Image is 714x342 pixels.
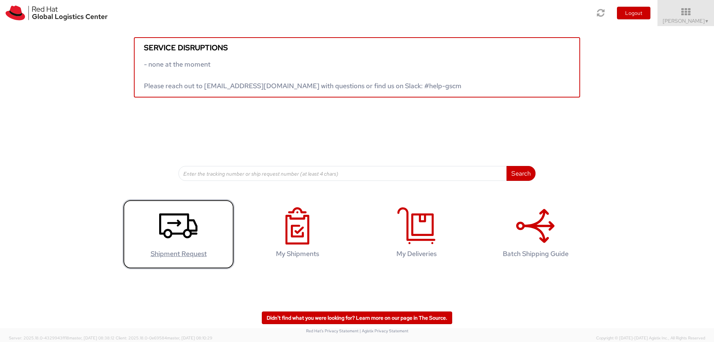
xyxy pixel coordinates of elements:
span: Copyright © [DATE]-[DATE] Agistix Inc., All Rights Reserved [596,335,705,341]
h4: Batch Shipping Guide [488,250,583,258]
a: My Shipments [242,199,353,269]
button: Logout [617,7,650,19]
h4: Shipment Request [131,250,226,258]
span: master, [DATE] 08:10:29 [167,335,212,341]
a: Red Hat's Privacy Statement [306,328,358,333]
span: Server: 2025.18.0-4329943ff18 [9,335,115,341]
a: My Deliveries [361,199,472,269]
input: Enter the tracking number or ship request number (at least 4 chars) [178,166,507,181]
a: | Agistix Privacy Statement [360,328,408,333]
h5: Service disruptions [144,44,570,52]
a: Shipment Request [123,199,234,269]
span: Client: 2025.18.0-0e69584 [116,335,212,341]
h4: My Shipments [250,250,345,258]
span: master, [DATE] 08:38:12 [69,335,115,341]
a: Batch Shipping Guide [480,199,591,269]
a: Service disruptions - none at the moment Please reach out to [EMAIL_ADDRESS][DOMAIN_NAME] with qu... [134,37,580,98]
span: - none at the moment Please reach out to [EMAIL_ADDRESS][DOMAIN_NAME] with questions or find us o... [144,60,461,90]
span: [PERSON_NAME] [663,17,709,24]
a: Didn't find what you were looking for? Learn more on our page in The Source. [262,311,452,324]
button: Search [506,166,535,181]
img: rh-logistics-00dfa346123c4ec078e1.svg [6,6,107,20]
h4: My Deliveries [369,250,464,258]
span: ▼ [705,18,709,24]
